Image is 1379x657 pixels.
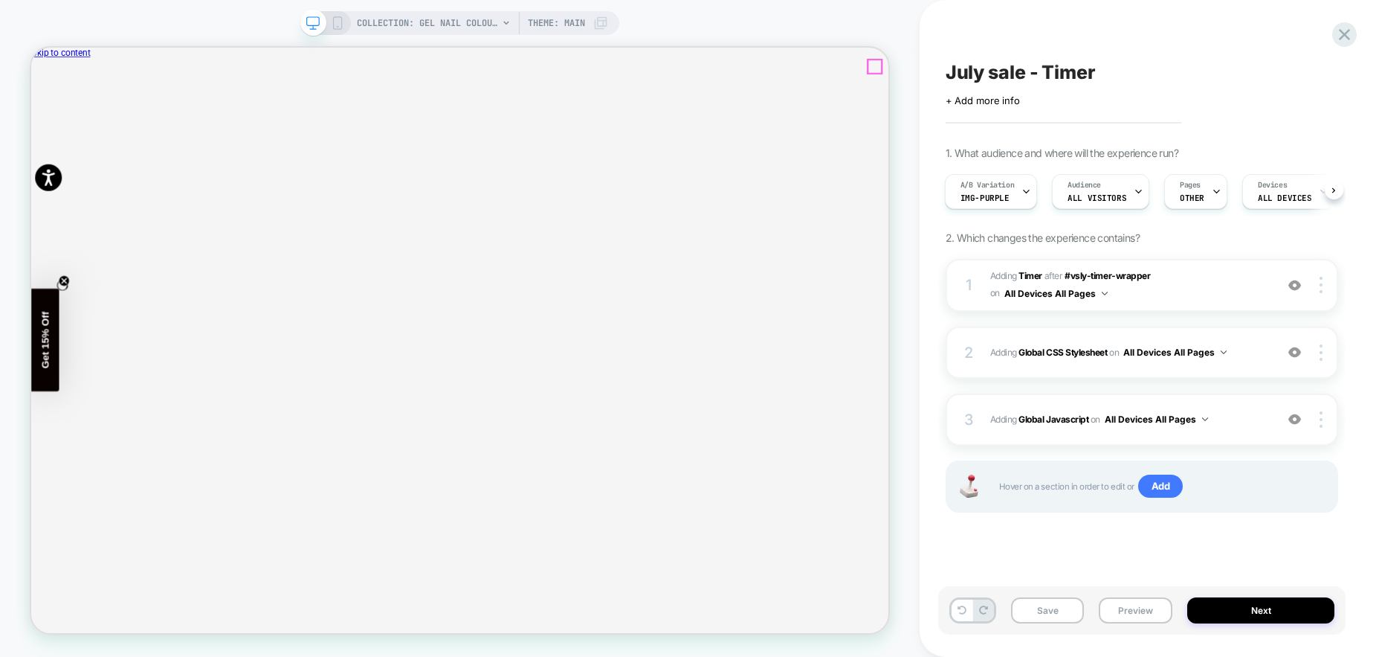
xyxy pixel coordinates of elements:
span: Adding [990,270,1042,281]
b: Global Javascript [1018,414,1088,425]
button: Preview [1099,597,1172,624]
div: 1 [962,272,977,298]
button: Close teaser [34,310,49,324]
span: #vsly-timer-wrapper [1065,270,1150,281]
b: Global CSS Stylesheet [1018,347,1107,358]
img: down arrow [1202,417,1208,421]
span: Audience [1068,180,1101,190]
span: Devices [1258,180,1287,190]
img: crossed eye [1288,413,1301,426]
span: img-purple [960,193,1010,203]
span: on [1109,344,1119,361]
img: close [1320,277,1323,293]
span: 1. What audience and where will the experience run? [946,147,1178,159]
span: + Add more info [946,94,1020,106]
span: ALL DEVICES [1258,193,1311,203]
b: Timer [1018,270,1042,281]
button: Save [1011,597,1085,624]
img: down arrow [1221,350,1227,354]
span: A/B Variation [960,180,1015,190]
span: July sale - Timer [946,61,1096,83]
span: AFTER [1044,270,1063,281]
span: All Visitors [1068,193,1126,203]
div: 2 [962,339,977,366]
span: Adding [990,343,1267,362]
img: crossed eye [1288,346,1301,359]
span: Pages [1180,180,1201,190]
span: COLLECTION: Gel Nail Colours (Category) [357,11,498,35]
span: on [990,285,1000,301]
img: Joystick [955,475,984,498]
button: All Devices All Pages [1123,343,1227,362]
img: down arrow [1102,292,1108,295]
span: Get 15% Off [11,351,26,427]
span: Hover on a section in order to edit or [999,475,1322,499]
img: crossed eye [1288,279,1301,292]
span: Adding [990,410,1267,429]
span: 2. Which changes the experience contains? [946,231,1140,244]
img: close [1320,411,1323,428]
div: 3 [962,406,977,433]
span: on [1091,411,1100,428]
span: Theme: MAIN [528,11,585,35]
button: All Devices All Pages [1004,284,1108,303]
button: All Devices All Pages [1105,410,1208,429]
button: Next [1187,597,1334,624]
span: Add [1138,475,1183,499]
img: close [1320,344,1323,361]
span: OTHER [1180,193,1204,203]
